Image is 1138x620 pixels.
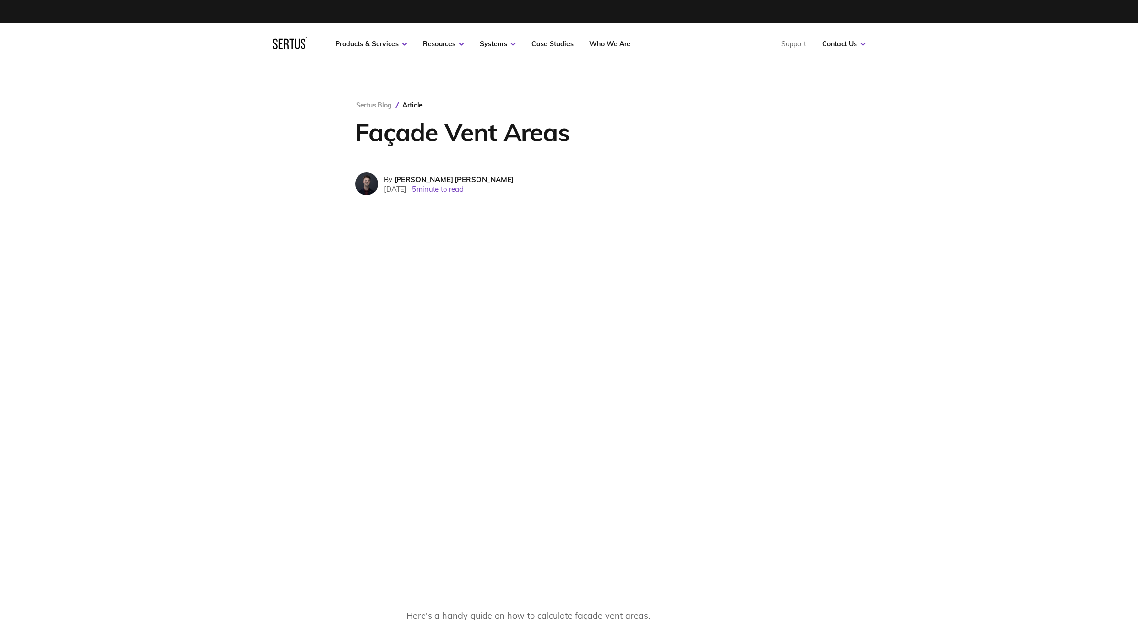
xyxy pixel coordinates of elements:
h1: Façade Vent Areas [355,118,570,146]
a: Resources [423,40,464,48]
a: Who We Are [589,40,630,48]
div: By [384,175,514,184]
a: Case Studies [531,40,574,48]
span: [DATE] [384,184,407,193]
a: Contact Us [822,40,866,48]
a: Systems [480,40,516,48]
a: Support [781,40,806,48]
span: [PERSON_NAME] [PERSON_NAME] [394,175,514,184]
a: Sertus Blog [356,101,392,109]
span: 5 minute to read [412,184,464,193]
a: Products & Services [336,40,407,48]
